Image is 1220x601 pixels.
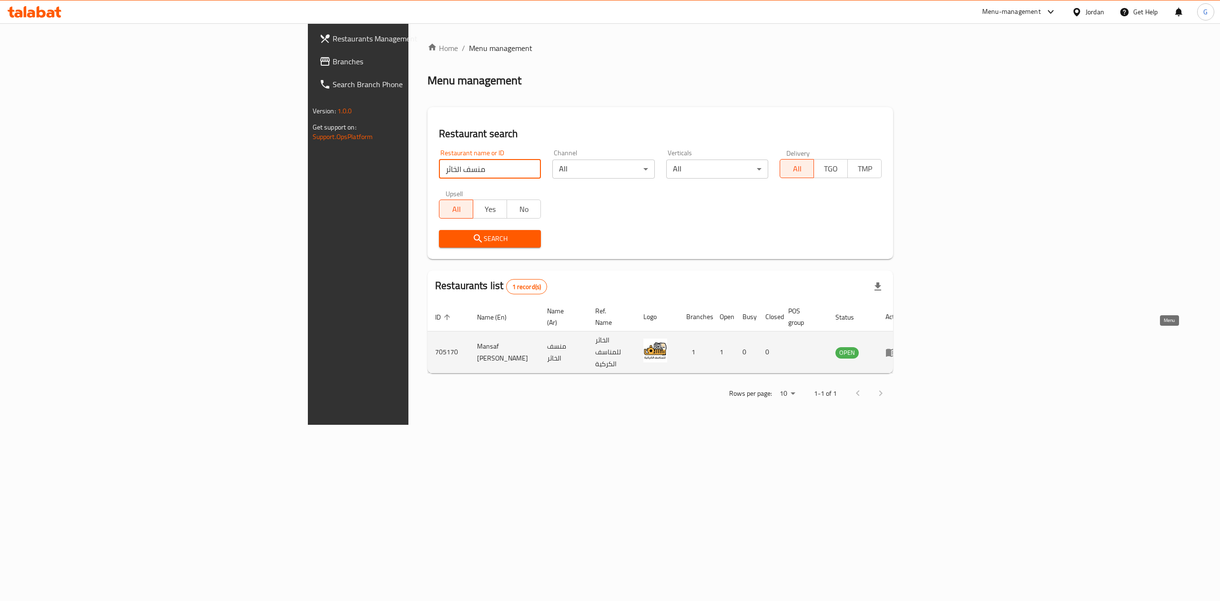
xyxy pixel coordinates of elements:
[852,162,878,176] span: TMP
[427,302,911,373] table: enhanced table
[313,121,356,133] span: Get support on:
[435,279,547,294] h2: Restaurants list
[547,305,576,328] span: Name (Ar)
[507,282,547,291] span: 1 record(s)
[511,202,537,216] span: No
[312,73,512,96] a: Search Branch Phone
[588,331,636,373] td: الخاثر للمناسف الكركية
[312,27,512,50] a: Restaurants Management
[439,160,541,179] input: Search for restaurant name or ID..
[333,79,504,90] span: Search Branch Phone
[539,331,588,373] td: منسف الخاثر
[712,302,735,331] th: Open
[473,200,507,219] button: Yes
[333,33,504,44] span: Restaurants Management
[786,150,810,156] label: Delivery
[435,311,453,323] span: ID
[835,311,866,323] span: Status
[729,388,772,400] p: Rows per page:
[439,200,473,219] button: All
[446,190,463,197] label: Upsell
[679,331,712,373] td: 1
[835,347,859,359] div: OPEN
[847,159,882,178] button: TMP
[443,202,469,216] span: All
[818,162,844,176] span: TGO
[595,305,624,328] span: Ref. Name
[814,388,837,400] p: 1-1 of 1
[712,331,735,373] td: 1
[866,275,889,298] div: Export file
[439,230,541,248] button: Search
[507,200,541,219] button: No
[313,105,336,117] span: Version:
[333,56,504,67] span: Branches
[506,279,548,294] div: Total records count
[679,302,712,331] th: Branches
[666,160,768,179] div: All
[776,387,799,401] div: Rows per page:
[439,127,882,141] h2: Restaurant search
[982,6,1041,18] div: Menu-management
[878,302,911,331] th: Action
[813,159,848,178] button: TGO
[313,130,373,143] a: Support.OpsPlatform
[337,105,352,117] span: 1.0.0
[1086,7,1104,17] div: Jordan
[788,305,816,328] span: POS group
[735,331,758,373] td: 0
[477,311,519,323] span: Name (En)
[758,302,781,331] th: Closed
[636,302,679,331] th: Logo
[447,233,533,245] span: Search
[735,302,758,331] th: Busy
[427,42,893,54] nav: breadcrumb
[477,202,503,216] span: Yes
[1203,7,1208,17] span: G
[312,50,512,73] a: Branches
[758,331,781,373] td: 0
[643,339,667,362] img: Mansaf Al Khather
[552,160,654,179] div: All
[835,347,859,358] span: OPEN
[784,162,810,176] span: All
[780,159,814,178] button: All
